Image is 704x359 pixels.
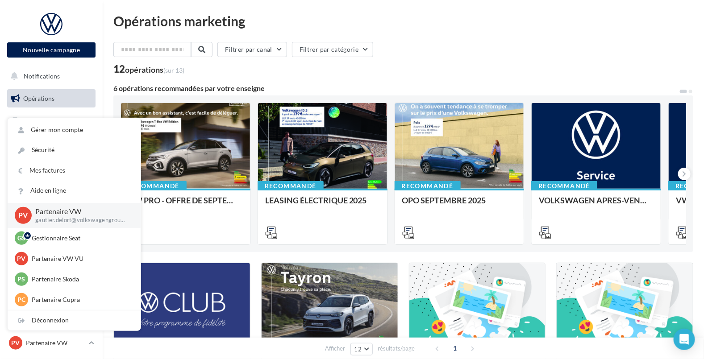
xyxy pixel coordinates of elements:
[163,66,184,74] span: (sur 13)
[5,157,97,175] a: Campagnes
[32,275,130,284] p: Partenaire Skoda
[23,95,54,102] span: Opérations
[258,181,324,191] div: Recommandé
[378,344,415,353] span: résultats/page
[5,111,97,130] a: Boîte de réception
[17,254,26,263] span: PV
[674,329,695,350] div: Open Intercom Messenger
[402,196,517,214] div: OPO SEPTEMBRE 2025
[35,216,126,224] p: gautier.delort@volkswagengroup.fr.master
[5,275,97,301] a: Campagnes DataOnDemand
[8,120,141,140] a: Gérer mon compte
[448,341,462,355] span: 1
[395,181,461,191] div: Recommandé
[8,140,141,160] a: Sécurité
[539,196,654,214] div: VOLKSWAGEN APRES-VENTE
[32,234,130,243] p: Gestionnaire Seat
[292,42,373,57] button: Filtrer par catégorie
[113,85,679,92] div: 6 opérations recommandées par votre enseigne
[5,67,94,86] button: Notifications
[531,181,597,191] div: Recommandé
[18,275,25,284] span: PS
[113,14,693,28] div: Opérations marketing
[19,210,28,220] span: PV
[5,223,97,242] a: Calendrier
[350,343,373,355] button: 12
[8,161,141,181] a: Mes factures
[128,196,243,214] div: VW PRO - OFFRE DE SEPTEMBRE 25
[8,181,141,201] a: Aide en ligne
[12,338,20,347] span: PV
[354,346,362,353] span: 12
[5,178,97,197] a: Contacts
[325,344,346,353] span: Afficher
[17,295,25,304] span: PC
[8,310,141,330] div: Déconnexion
[5,134,97,153] a: Visibilité en ligne
[26,338,85,347] p: Partenaire VW
[265,196,380,214] div: LEASING ÉLECTRIQUE 2025
[121,181,187,191] div: Recommandé
[32,254,130,263] p: Partenaire VW VU
[7,42,96,58] button: Nouvelle campagne
[5,89,97,108] a: Opérations
[113,64,184,74] div: 12
[125,66,184,74] div: opérations
[23,117,74,124] span: Boîte de réception
[5,245,97,271] a: PLV et print personnalisable
[35,206,126,217] p: Partenaire VW
[24,72,60,80] span: Notifications
[217,42,287,57] button: Filtrer par canal
[5,201,97,219] a: Médiathèque
[7,334,96,351] a: PV Partenaire VW
[32,295,130,304] p: Partenaire Cupra
[17,234,25,243] span: GS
